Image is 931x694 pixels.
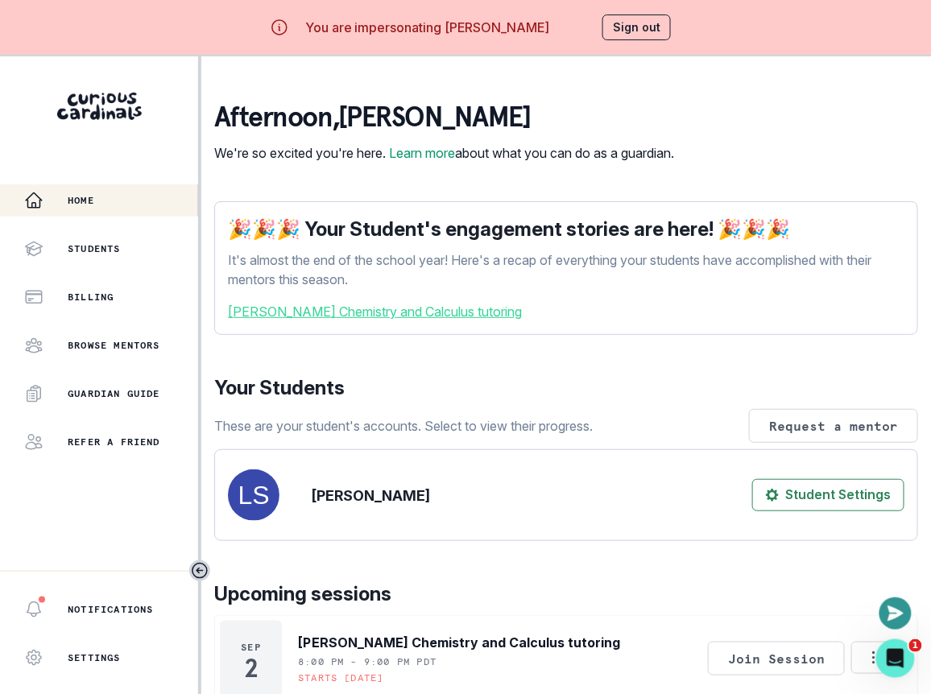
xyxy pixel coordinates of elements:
[305,18,550,37] p: You are impersonating [PERSON_NAME]
[228,215,904,244] p: 🎉🎉🎉 Your Student's engagement stories are here! 🎉🎉🎉
[189,560,210,581] button: Toggle sidebar
[68,242,121,255] p: Students
[298,633,620,652] p: [PERSON_NAME] Chemistry and Calculus tutoring
[389,145,455,161] a: Learn more
[245,660,257,676] p: 2
[879,597,912,630] button: Open or close messaging widget
[57,93,142,120] img: Curious Cardinals Logo
[602,14,671,40] button: Sign out
[909,639,922,652] span: 1
[214,416,593,436] p: These are your student's accounts. Select to view their progress.
[876,639,915,678] iframe: Intercom live chat
[241,641,261,654] p: Sep
[298,671,384,684] p: Starts [DATE]
[68,291,114,304] p: Billing
[214,374,918,403] p: Your Students
[749,409,918,443] button: Request a mentor
[228,469,279,521] img: svg
[851,642,896,674] button: Options
[68,436,160,448] p: Refer a friend
[214,580,918,609] p: Upcoming sessions
[298,655,437,668] p: 8:00 PM - 9:00 PM PDT
[68,339,160,352] p: Browse Mentors
[68,387,160,400] p: Guardian Guide
[228,250,904,289] p: It's almost the end of the school year! Here's a recap of everything your students have accomplis...
[214,143,674,163] p: We're so excited you're here. about what you can do as a guardian.
[708,642,845,675] button: Join Session
[228,302,904,321] a: [PERSON_NAME] Chemistry and Calculus tutoring
[68,651,121,664] p: Settings
[68,603,154,616] p: Notifications
[312,485,430,506] p: [PERSON_NAME]
[68,194,94,207] p: Home
[214,101,674,134] p: afternoon , [PERSON_NAME]
[752,479,904,511] button: Student Settings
